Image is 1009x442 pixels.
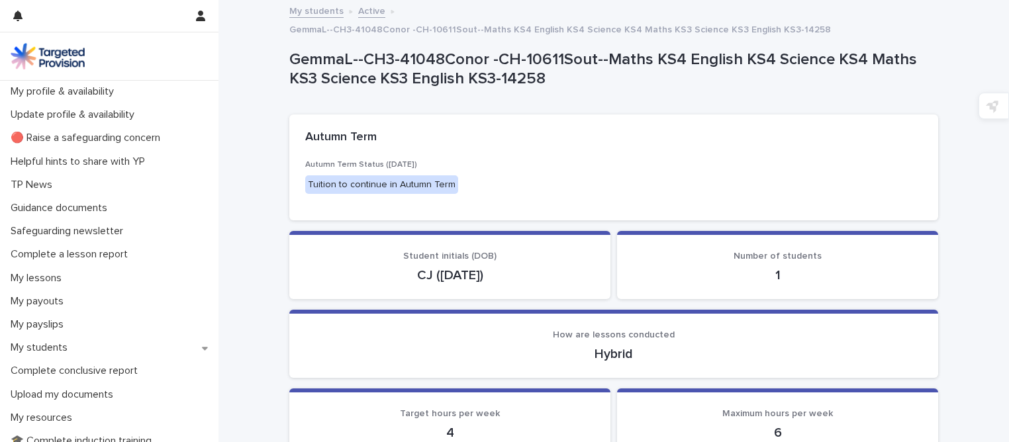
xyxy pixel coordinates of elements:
p: Helpful hints to share with YP [5,155,156,168]
p: My payouts [5,295,74,308]
p: TP News [5,179,63,191]
p: My lessons [5,272,72,285]
a: My students [289,3,344,18]
p: Complete a lesson report [5,248,138,261]
p: Update profile & availability [5,109,145,121]
span: How are lessons conducted [553,330,675,339]
p: Guidance documents [5,202,118,214]
p: My students [5,341,78,354]
p: 4 [305,425,595,441]
img: M5nRWzHhSzIhMunXDL62 [11,43,85,69]
p: My payslips [5,318,74,331]
p: CJ ([DATE]) [305,267,595,283]
span: Student initials (DOB) [403,251,497,261]
span: Maximum hours per week [722,409,833,418]
span: Number of students [734,251,822,261]
div: Tuition to continue in Autumn Term [305,175,458,195]
p: My profile & availability [5,85,124,98]
p: GemmaL--CH3-41048Conor -CH-10611Sout--Maths KS4 English KS4 Science KS4 Maths KS3 Science KS3 Eng... [289,50,933,89]
a: Active [358,3,385,18]
p: GemmaL--CH3-41048Conor -CH-10611Sout--Maths KS4 English KS4 Science KS4 Maths KS3 Science KS3 Eng... [289,21,831,36]
p: 1 [633,267,922,283]
h2: Autumn Term [305,130,377,145]
span: Autumn Term Status ([DATE]) [305,161,417,169]
p: 6 [633,425,922,441]
p: 🔴 Raise a safeguarding concern [5,132,171,144]
p: My resources [5,412,83,424]
p: Safeguarding newsletter [5,225,134,238]
span: Target hours per week [400,409,500,418]
p: Complete conclusive report [5,365,148,377]
p: Upload my documents [5,388,124,401]
p: Hybrid [305,346,922,362]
